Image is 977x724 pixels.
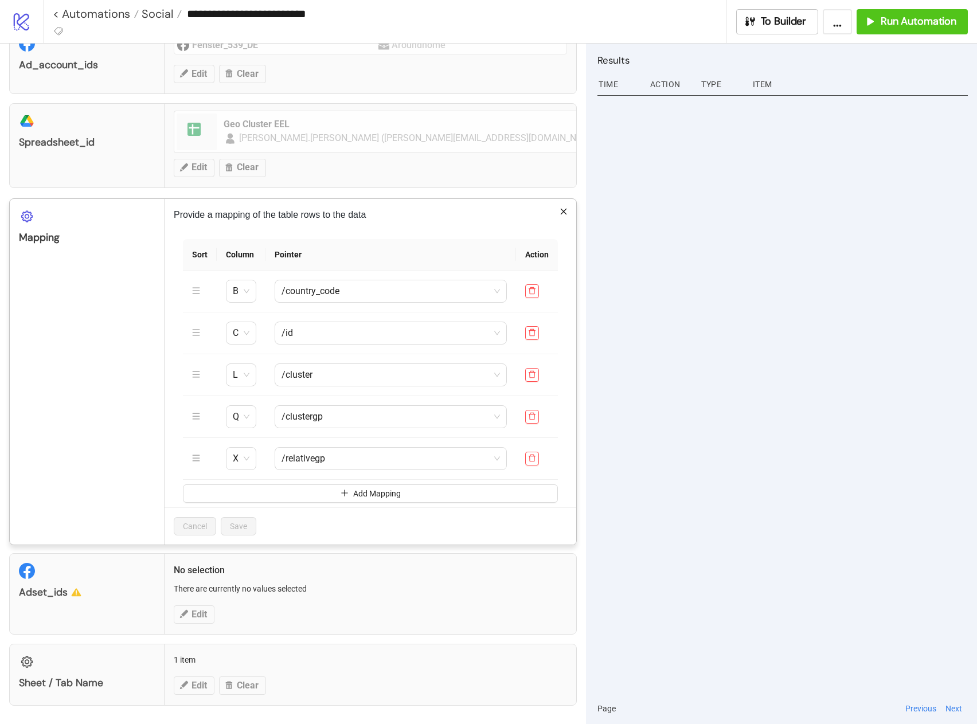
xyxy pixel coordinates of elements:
[528,287,536,295] span: delete
[597,702,616,715] span: Page
[183,484,558,503] button: Add Mapping
[881,15,956,28] span: Run Automation
[282,280,500,302] span: /country_code
[528,412,536,420] span: delete
[823,9,852,34] button: ...
[174,208,567,222] p: Provide a mapping of the table rows to the data
[183,396,558,438] tr: menuQ/clustergp
[528,370,536,378] span: delete
[192,287,200,295] span: menu
[233,364,249,386] span: L
[19,231,155,244] div: mapping
[192,370,200,378] span: menu
[217,239,265,271] th: Column
[53,8,139,19] a: < Automations
[353,489,401,498] span: Add Mapping
[516,239,558,271] th: Action
[752,73,968,95] div: Item
[528,454,536,462] span: delete
[192,454,200,462] span: menu
[183,271,558,312] tr: menuB/country_code
[761,15,807,28] span: To Builder
[282,322,500,344] span: /id
[857,9,968,34] button: Run Automation
[183,354,558,396] tr: menuL/cluster
[192,412,200,420] span: menu
[700,73,743,95] div: Type
[174,517,216,535] button: Cancel
[221,517,256,535] button: Save
[183,438,558,480] tr: menuX/relativegp
[597,53,968,68] h2: Results
[736,9,819,34] button: To Builder
[942,702,966,715] button: Next
[233,322,249,344] span: C
[282,406,500,428] span: /clustergp
[597,73,640,95] div: Time
[282,448,500,469] span: /relativegp
[183,239,217,271] th: Sort
[233,448,249,469] span: X
[233,280,249,302] span: B
[233,406,249,428] span: Q
[282,364,500,386] span: /cluster
[139,6,173,21] span: Social
[528,328,536,336] span: delete
[560,208,568,216] span: close
[649,73,692,95] div: Action
[265,239,516,271] th: Pointer
[139,8,182,19] a: Social
[341,489,349,497] span: plus
[902,702,940,715] button: Previous
[183,312,558,354] tr: menuC/id
[192,328,200,336] span: menu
